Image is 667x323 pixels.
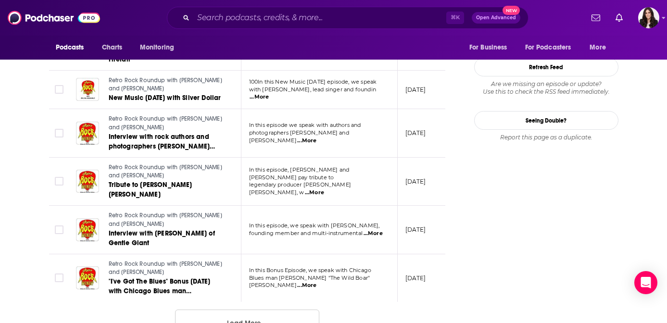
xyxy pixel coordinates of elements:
[249,166,350,181] span: In this episode, [PERSON_NAME] and [PERSON_NAME] pay tribute to
[305,189,324,197] span: ...More
[474,58,618,76] button: Refresh Feed
[109,229,224,248] a: Interview with [PERSON_NAME] of Gentle Giant
[250,93,269,101] span: ...More
[525,41,571,54] span: For Podcasters
[109,211,224,228] a: Retro Rock Roundup with [PERSON_NAME] and [PERSON_NAME]
[109,46,215,63] span: Interview with [PERSON_NAME] of Firefall
[55,273,63,282] span: Toggle select row
[109,163,224,180] a: Retro Rock Roundup with [PERSON_NAME] and [PERSON_NAME]
[109,180,224,199] a: Tribute to [PERSON_NAME] [PERSON_NAME]
[193,10,446,25] input: Search podcasts, credits, & more...
[638,7,659,28] span: Logged in as RebeccaShapiro
[55,177,63,186] span: Toggle select row
[249,222,380,229] span: In this episode, we speak with [PERSON_NAME],
[140,41,174,54] span: Monitoring
[55,129,63,137] span: Toggle select row
[55,85,63,94] span: Toggle select row
[109,133,215,160] span: Interview with rock authors and photographers [PERSON_NAME] and [PERSON_NAME]
[49,38,97,57] button: open menu
[8,9,100,27] img: Podchaser - Follow, Share and Rate Podcasts
[109,277,211,314] span: "I've Got The Blues" Bonus [DATE] with Chicago Blues man [PERSON_NAME] "The Wild Boar" [PERSON_NAME]
[109,261,222,276] span: Retro Rock Roundup with [PERSON_NAME] and [PERSON_NAME]
[96,38,128,57] a: Charts
[56,41,84,54] span: Podcasts
[249,230,363,236] span: founding member and multi-instrumental
[109,229,215,247] span: Interview with [PERSON_NAME] of Gentle Giant
[249,274,370,289] span: Blues man [PERSON_NAME] "The Wild Boar" [PERSON_NAME]
[297,137,316,145] span: ...More
[102,41,123,54] span: Charts
[583,38,618,57] button: open menu
[612,10,627,26] a: Show notifications dropdown
[109,132,224,151] a: Interview with rock authors and photographers [PERSON_NAME] and [PERSON_NAME]
[109,181,192,199] span: Tribute to [PERSON_NAME] [PERSON_NAME]
[474,134,618,141] div: Report this page as a duplicate.
[249,78,377,85] span: 100In this New Music [DATE] episode, we speak
[109,93,224,103] a: New Music [DATE] with Silver Dollar
[133,38,187,57] button: open menu
[472,12,520,24] button: Open AdvancedNew
[474,80,618,96] div: Are we missing an episode or update? Use this to check the RSS feed immediately.
[469,41,507,54] span: For Business
[588,10,604,26] a: Show notifications dropdown
[109,277,224,296] a: "I've Got The Blues" Bonus [DATE] with Chicago Blues man [PERSON_NAME] "The Wild Boar" [PERSON_NAME]
[503,6,520,15] span: New
[249,129,349,144] span: photographers [PERSON_NAME] and [PERSON_NAME]
[249,86,376,93] span: with [PERSON_NAME], lead singer and foundin
[463,38,519,57] button: open menu
[249,181,351,196] span: legendary producer [PERSON_NAME] [PERSON_NAME], w
[476,15,516,20] span: Open Advanced
[405,225,426,234] p: [DATE]
[109,164,222,179] span: Retro Rock Roundup with [PERSON_NAME] and [PERSON_NAME]
[364,230,383,237] span: ...More
[405,86,426,94] p: [DATE]
[109,77,222,92] span: Retro Rock Roundup with [PERSON_NAME] and [PERSON_NAME]
[634,271,657,294] div: Open Intercom Messenger
[109,115,224,132] a: Retro Rock Roundup with [PERSON_NAME] and [PERSON_NAME]
[109,76,224,93] a: Retro Rock Roundup with [PERSON_NAME] and [PERSON_NAME]
[109,115,222,131] span: Retro Rock Roundup with [PERSON_NAME] and [PERSON_NAME]
[55,225,63,234] span: Toggle select row
[590,41,606,54] span: More
[109,94,221,102] span: New Music [DATE] with Silver Dollar
[167,7,529,29] div: Search podcasts, credits, & more...
[638,7,659,28] img: User Profile
[519,38,585,57] button: open menu
[474,111,618,130] a: Seeing Double?
[109,260,224,277] a: Retro Rock Roundup with [PERSON_NAME] and [PERSON_NAME]
[249,122,361,128] span: In this episode we speak with authors and
[405,274,426,282] p: [DATE]
[249,267,372,273] span: In this Bonus Episode, we speak with Chicago
[109,212,222,227] span: Retro Rock Roundup with [PERSON_NAME] and [PERSON_NAME]
[405,177,426,186] p: [DATE]
[405,129,426,137] p: [DATE]
[638,7,659,28] button: Show profile menu
[446,12,464,24] span: ⌘ K
[297,282,316,289] span: ...More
